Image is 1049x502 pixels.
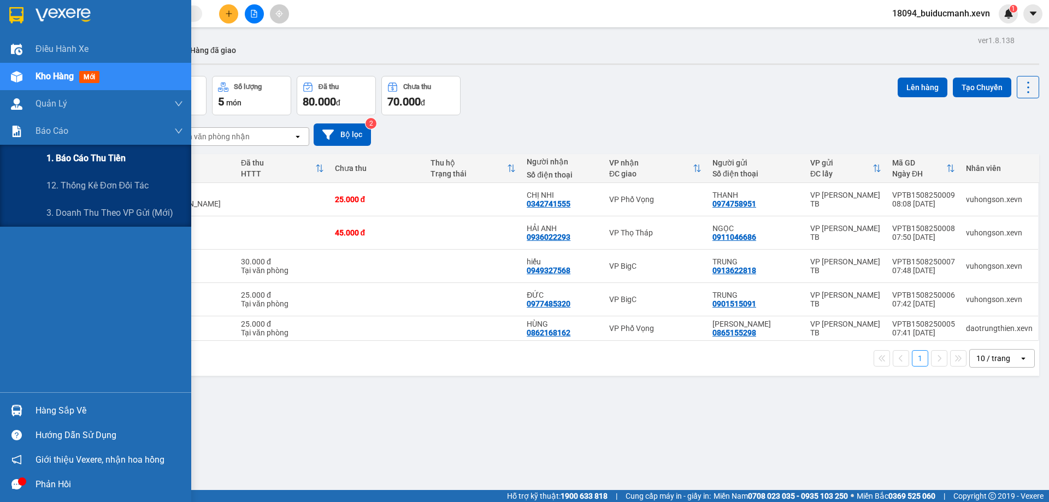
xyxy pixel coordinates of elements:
[527,257,598,266] div: hiếu
[810,169,873,178] div: ĐC lấy
[527,299,570,308] div: 0977485320
[898,78,947,97] button: Lên hàng
[241,257,324,266] div: 30.000 đ
[431,169,507,178] div: Trạng thái
[79,71,99,83] span: mới
[966,324,1033,333] div: daotrungthien.xevn
[527,328,570,337] div: 0862168162
[966,195,1033,204] div: vuhongson.xevn
[11,126,22,137] img: solution-icon
[892,169,946,178] div: Ngày ĐH
[235,154,329,183] th: Toggle SortBy
[810,291,881,308] div: VP [PERSON_NAME] TB
[966,164,1033,173] div: Nhân viên
[527,191,598,199] div: CHỊ NHI
[892,299,955,308] div: 07:42 [DATE]
[36,427,183,444] div: Hướng dẫn sử dụng
[219,4,238,23] button: plus
[335,228,420,237] div: 45.000 đ
[976,353,1010,364] div: 10 / trang
[527,291,598,299] div: ĐỨC
[174,131,250,142] div: Chọn văn phòng nhận
[892,266,955,275] div: 07:48 [DATE]
[712,328,756,337] div: 0865155298
[892,257,955,266] div: VPTB1508250007
[712,291,799,299] div: TRUNG
[36,403,183,419] div: Hàng sắp về
[604,154,707,183] th: Toggle SortBy
[616,490,617,502] span: |
[297,76,376,115] button: Đã thu80.000đ
[609,324,702,333] div: VP Phố Vọng
[953,78,1011,97] button: Tạo Chuyến
[212,76,291,115] button: Số lượng5món
[892,320,955,328] div: VPTB1508250005
[241,299,324,308] div: Tại văn phòng
[712,299,756,308] div: 0901515091
[1028,9,1038,19] span: caret-down
[810,320,881,337] div: VP [PERSON_NAME] TB
[609,228,702,237] div: VP Thọ Tháp
[892,233,955,241] div: 07:50 [DATE]
[46,179,149,192] span: 12. Thống kê đơn đối tác
[1019,354,1028,363] svg: open
[712,266,756,275] div: 0913622818
[36,97,67,110] span: Quản Lý
[527,224,598,233] div: HẢI ANH
[609,169,693,178] div: ĐC giao
[319,83,339,91] div: Đã thu
[883,7,999,20] span: 18094_buiducmanh.xevn
[810,224,881,241] div: VP [PERSON_NAME] TB
[892,224,955,233] div: VPTB1508250008
[421,98,425,107] span: đ
[241,291,324,299] div: 25.000 đ
[11,430,22,440] span: question-circle
[11,71,22,82] img: warehouse-icon
[241,169,315,178] div: HTTT
[507,490,608,502] span: Hỗ trợ kỹ thuật:
[527,199,570,208] div: 0342741555
[892,199,955,208] div: 08:08 [DATE]
[527,233,570,241] div: 0936022293
[36,124,68,138] span: Báo cáo
[11,98,22,110] img: warehouse-icon
[181,37,245,63] button: Hàng đã giao
[527,157,598,166] div: Người nhận
[527,266,570,275] div: 0949327568
[11,479,22,489] span: message
[174,127,183,135] span: down
[892,158,946,167] div: Mã GD
[712,224,799,233] div: NGỌC
[712,233,756,241] div: 0911046686
[241,158,315,167] div: Đã thu
[11,44,22,55] img: warehouse-icon
[431,158,507,167] div: Thu hộ
[966,262,1033,270] div: vuhongson.xevn
[46,206,173,220] span: 3. Doanh Thu theo VP Gửi (mới)
[336,98,340,107] span: đ
[225,10,233,17] span: plus
[36,476,183,493] div: Phản hồi
[712,158,799,167] div: Người gửi
[403,83,431,91] div: Chưa thu
[892,291,955,299] div: VPTB1508250006
[712,257,799,266] div: TRUNG
[714,490,848,502] span: Miền Nam
[944,490,945,502] span: |
[250,10,258,17] span: file-add
[36,42,89,56] span: Điều hành xe
[314,123,371,146] button: Bộ lọc
[11,454,22,465] span: notification
[387,95,421,108] span: 70.000
[888,492,935,500] strong: 0369 525 060
[1011,5,1015,13] span: 1
[11,405,22,416] img: warehouse-icon
[609,295,702,304] div: VP BigC
[887,154,960,183] th: Toggle SortBy
[234,83,262,91] div: Số lượng
[912,350,928,367] button: 1
[1004,9,1013,19] img: icon-new-feature
[609,158,693,167] div: VP nhận
[425,154,521,183] th: Toggle SortBy
[712,191,799,199] div: THANH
